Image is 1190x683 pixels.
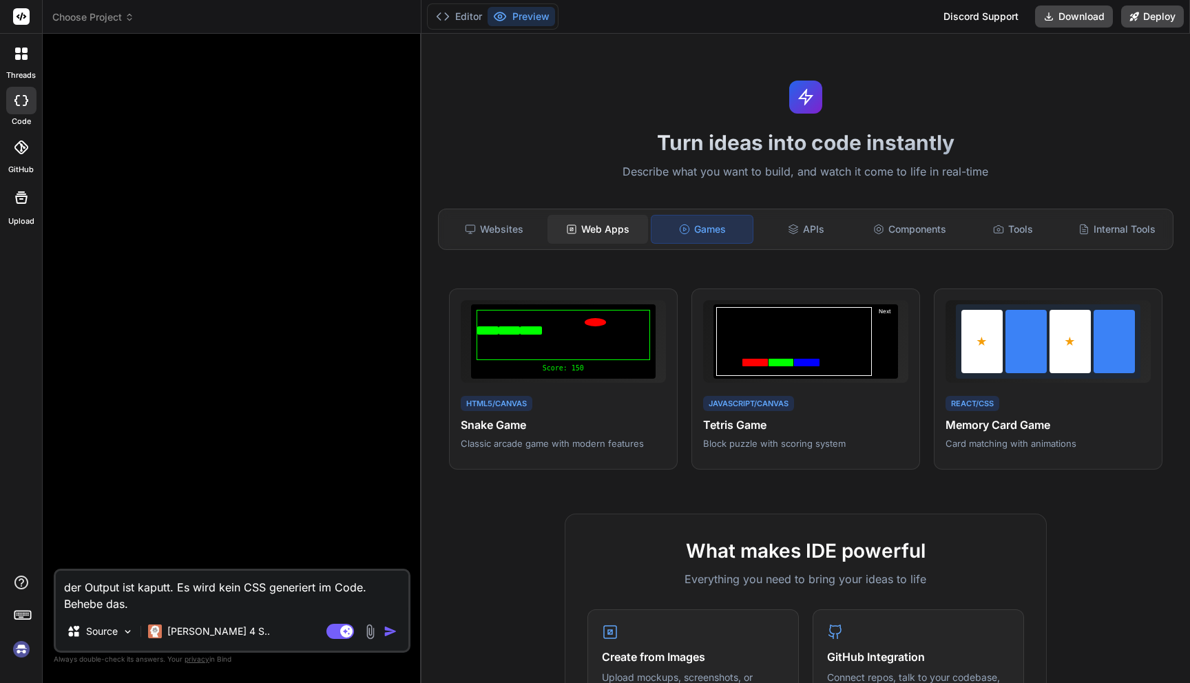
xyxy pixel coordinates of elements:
[703,417,908,433] h4: Tetris Game
[10,638,33,661] img: signin
[827,649,1010,665] h4: GitHub Integration
[167,624,270,638] p: [PERSON_NAME] 4 S..
[461,437,666,450] p: Classic arcade game with modern features
[946,437,1151,450] p: Card matching with animations
[461,396,532,412] div: HTML5/Canvas
[430,7,488,26] button: Editor
[8,216,34,227] label: Upload
[547,215,648,244] div: Web Apps
[477,363,650,373] div: Score: 150
[430,130,1182,155] h1: Turn ideas into code instantly
[935,6,1027,28] div: Discord Support
[430,163,1182,181] p: Describe what you want to build, and watch it come to life in real-time
[185,655,209,663] span: privacy
[362,624,378,640] img: attachment
[963,215,1063,244] div: Tools
[703,396,794,412] div: JavaScript/Canvas
[122,626,134,638] img: Pick Models
[587,571,1024,587] p: Everything you need to bring your ideas to life
[1035,6,1113,28] button: Download
[946,396,999,412] div: React/CSS
[6,70,36,81] label: threads
[52,10,134,24] span: Choose Project
[54,653,410,666] p: Always double-check its answers. Your in Bind
[875,307,895,376] div: Next
[384,624,397,638] img: icon
[444,215,545,244] div: Websites
[946,417,1151,433] h4: Memory Card Game
[12,116,31,127] label: code
[703,437,908,450] p: Block puzzle with scoring system
[488,7,555,26] button: Preview
[148,624,162,638] img: Claude 4 Sonnet
[602,649,784,665] h4: Create from Images
[1121,6,1184,28] button: Deploy
[587,536,1024,565] h2: What makes IDE powerful
[756,215,857,244] div: APIs
[651,215,753,244] div: Games
[461,417,666,433] h4: Snake Game
[1067,215,1167,244] div: Internal Tools
[86,624,118,638] p: Source
[56,571,408,612] textarea: der Output ist kaputt. Es wird kein CSS generiert im Code. Behebe das.
[859,215,960,244] div: Components
[8,164,34,176] label: GitHub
